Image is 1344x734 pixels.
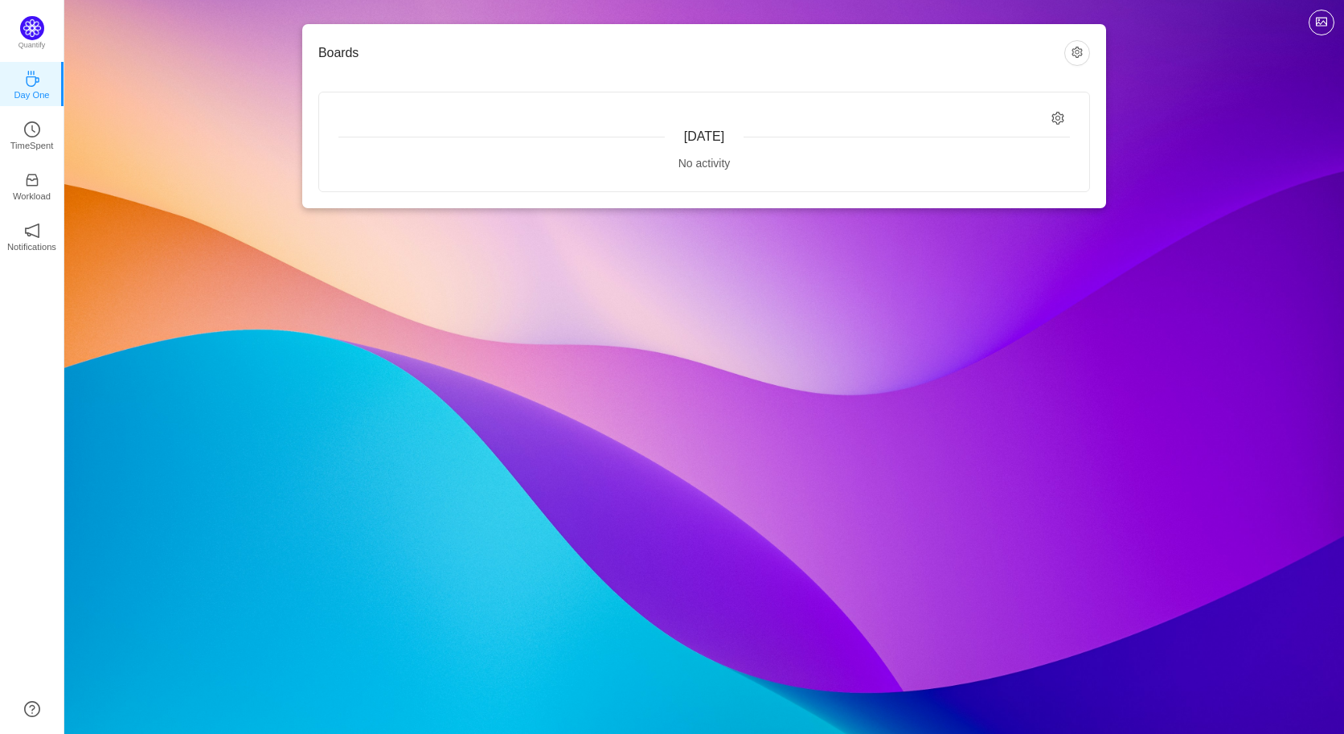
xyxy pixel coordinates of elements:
a: icon: question-circle [24,701,40,717]
a: icon: coffeeDay One [24,76,40,92]
i: icon: coffee [24,71,40,87]
a: icon: notificationNotifications [24,228,40,244]
i: icon: notification [24,223,40,239]
i: icon: inbox [24,172,40,188]
button: icon: picture [1309,10,1334,35]
i: icon: clock-circle [24,121,40,137]
div: No activity [338,155,1070,172]
p: Quantify [18,40,46,51]
p: Day One [14,88,49,102]
h3: Boards [318,45,1064,61]
img: Quantify [20,16,44,40]
p: Notifications [7,240,56,254]
span: [DATE] [684,129,724,143]
i: icon: setting [1051,112,1065,125]
a: icon: inboxWorkload [24,177,40,193]
p: Workload [13,189,51,203]
a: icon: clock-circleTimeSpent [24,126,40,142]
p: TimeSpent [10,138,54,153]
button: icon: setting [1064,40,1090,66]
